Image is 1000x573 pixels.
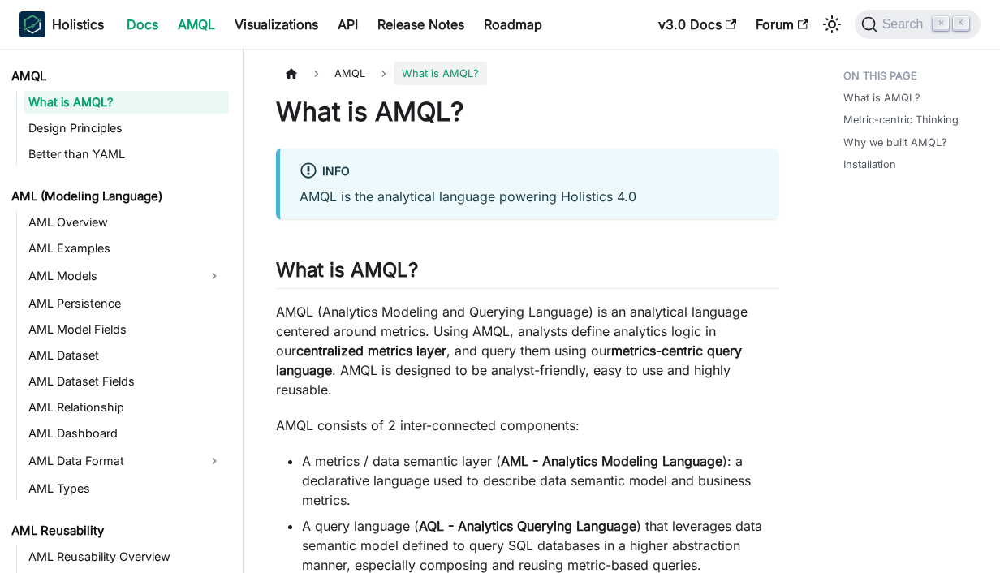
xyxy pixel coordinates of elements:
p: AMQL (Analytics Modeling and Querying Language) is an analytical language centered around metrics... [276,302,778,399]
a: What is AMQL? [24,91,229,114]
a: AML Dataset Fields [24,370,229,393]
a: AML Dataset [24,344,229,367]
a: Visualizations [225,11,328,37]
a: AML Overview [24,211,229,234]
strong: AML - Analytics Modeling Language [501,453,722,469]
a: v3.0 Docs [649,11,746,37]
button: Expand sidebar category 'AML Data Format' [200,448,229,474]
a: Metric-centric Thinking [843,112,959,127]
button: Expand sidebar category 'AML Models' [200,263,229,289]
a: AML Models [24,263,200,289]
nav: Breadcrumbs [276,62,778,85]
a: AML (Modeling Language) [6,185,229,208]
a: Release Notes [368,11,474,37]
a: AML Dashboard [24,422,229,445]
a: HolisticsHolistics [19,11,104,37]
a: AMQL [6,65,229,88]
button: Search (Command+K) [855,10,981,39]
kbd: K [953,16,969,31]
p: AMQL is the analytical language powering Holistics 4.0 [300,187,759,206]
a: AMQL [168,11,225,37]
a: AML Model Fields [24,318,229,341]
a: Design Principles [24,117,229,140]
a: AML Persistence [24,292,229,315]
a: AML Data Format [24,448,200,474]
a: Installation [843,157,896,172]
li: A metrics / data semantic layer ( ): a declarative language used to describe data semantic model ... [302,451,778,510]
a: AML Examples [24,237,229,260]
a: What is AMQL? [843,90,920,106]
h1: What is AMQL? [276,96,778,128]
a: Forum [746,11,818,37]
div: info [300,162,759,183]
span: AMQL [326,62,373,85]
a: AML Relationship [24,396,229,419]
span: What is AMQL? [394,62,487,85]
a: AML Reusability [6,519,229,542]
b: Holistics [52,15,104,34]
a: AML Types [24,477,229,500]
strong: centralized metrics layer [296,343,446,359]
a: Why we built AMQL? [843,135,947,150]
a: Better than YAML [24,143,229,166]
kbd: ⌘ [933,16,949,31]
h2: What is AMQL? [276,258,778,289]
a: Roadmap [474,11,552,37]
a: API [328,11,368,37]
span: Search [877,17,933,32]
a: Docs [117,11,168,37]
img: Holistics [19,11,45,37]
a: AML Reusability Overview [24,545,229,568]
a: Home page [276,62,307,85]
button: Switch between dark and light mode (currently light mode) [819,11,845,37]
strong: AQL - Analytics Querying Language [419,518,636,534]
p: AMQL consists of 2 inter-connected components: [276,416,778,435]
